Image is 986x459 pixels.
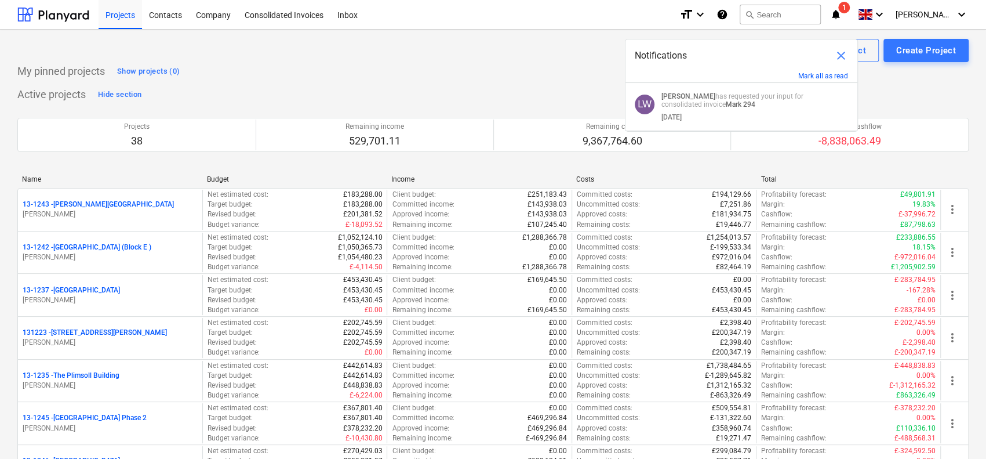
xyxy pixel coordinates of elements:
p: £448,838.83 [343,381,382,391]
p: Target budget : [208,243,253,252]
p: £1,288,366.78 [522,262,567,272]
p: Client budget : [392,446,435,456]
p: £19,271.47 [716,433,751,443]
p: £-1,312,165.32 [889,381,936,391]
p: Net estimated cost : [208,403,268,413]
p: Committed costs : [577,361,632,371]
p: Target budget : [208,285,253,295]
p: £183,288.00 [343,200,382,209]
p: Budget variance : [208,348,260,357]
p: £-283,784.95 [894,275,936,285]
p: £49,801.91 [900,190,936,200]
p: Revised budget : [208,295,257,305]
p: £169,645.50 [527,305,567,315]
p: Profitability forecast : [761,446,827,456]
p: Uncommitted costs : [577,371,640,381]
p: Remaining costs : [577,348,631,357]
p: Remaining income : [392,391,452,400]
p: Approved costs : [577,209,627,219]
button: Show projects (0) [114,62,183,81]
p: £-863,326.49 [710,391,751,400]
p: Cashflow : [761,295,792,305]
p: Cashflow : [761,209,792,219]
p: £0.00 [549,361,567,371]
p: £-37,996.72 [898,209,936,219]
p: £0.00 [549,381,567,391]
p: £442,614.83 [343,371,382,381]
p: £7,251.86 [720,200,751,209]
p: £0.00 [549,371,567,381]
p: 529,701.11 [345,134,404,148]
p: Margin : [761,328,785,338]
p: Remaining income : [392,348,452,357]
span: more_vert [945,331,959,345]
p: £82,464.19 [716,262,751,272]
div: 13-1245 -[GEOGRAPHIC_DATA] Phase 2[PERSON_NAME] [23,413,198,433]
p: Client budget : [392,318,435,328]
p: Committed income : [392,371,454,381]
p: Committed costs : [577,403,632,413]
p: 9,367,764.60 [582,134,642,148]
p: 0.00% [916,371,936,381]
p: 38 [124,134,150,148]
p: Remaining cashflow : [761,305,827,315]
p: Margin : [761,413,785,423]
p: £233,886.55 [896,233,936,243]
div: Create Project [896,43,956,58]
p: Budget variance : [208,220,260,230]
p: Projects [124,122,150,132]
p: [PERSON_NAME] [23,381,198,391]
p: Margin : [761,285,785,295]
p: Uncommitted costs : [577,243,640,252]
p: £863,326.49 [896,391,936,400]
p: Budget variance : [208,391,260,400]
p: Revised budget : [208,424,257,433]
p: Committed income : [392,200,454,209]
p: £-10,430.80 [345,433,382,443]
div: Income [391,175,567,183]
i: keyboard_arrow_down [955,8,969,21]
p: [PERSON_NAME] [23,338,198,348]
p: Uncommitted costs : [577,413,640,423]
p: Net estimated cost : [208,190,268,200]
p: £-2,398.40 [903,338,936,348]
p: has requested your input for consolidated invoice [661,92,823,109]
div: [DATE] [661,113,682,121]
p: Committed income : [392,413,454,423]
p: £0.00 [549,348,567,357]
p: £2,398.40 [720,318,751,328]
p: Revised budget : [208,381,257,391]
div: Costs [576,175,752,183]
div: 13-1242 -[GEOGRAPHIC_DATA] (Block E )[PERSON_NAME] [23,243,198,262]
p: Remaining cashflow : [761,348,827,357]
p: Remaining income : [392,305,452,315]
p: £202,745.59 [343,338,382,348]
p: £0.00 [549,285,567,295]
p: Revised budget : [208,252,257,262]
p: 13-1237 - [GEOGRAPHIC_DATA] [23,285,120,295]
p: Committed income : [392,328,454,338]
p: Client budget : [392,190,435,200]
p: £201,381.52 [343,209,382,219]
p: [PERSON_NAME] [23,295,198,305]
p: £453,430.45 [712,285,751,295]
p: £0.00 [364,305,382,315]
p: £202,745.59 [343,318,382,328]
p: 131223 - [STREET_ADDRESS][PERSON_NAME] [23,328,167,338]
p: Net estimated cost : [208,361,268,371]
p: Remaining cashflow : [761,391,827,400]
p: £194,129.66 [712,190,751,200]
strong: [PERSON_NAME] [661,92,715,100]
p: £181,934.75 [712,209,751,219]
p: Approved income : [392,252,449,262]
p: Approved costs : [577,338,627,348]
p: £183,288.00 [343,190,382,200]
div: Name [22,175,198,183]
p: Revised budget : [208,338,257,348]
p: Remaining costs : [577,220,631,230]
p: £1,052,124.10 [337,233,382,243]
p: 18.15% [912,243,936,252]
p: Approved income : [392,338,449,348]
p: Committed costs : [577,275,632,285]
p: £-200,347.19 [894,348,936,357]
